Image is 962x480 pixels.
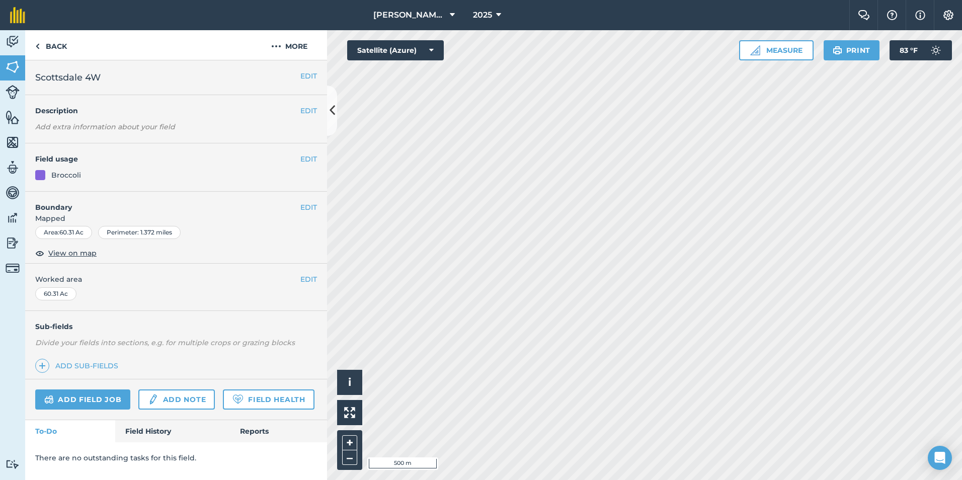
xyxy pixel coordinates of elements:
[35,389,130,410] a: Add field job
[300,70,317,82] button: EDIT
[35,70,101,85] span: Scottsdale 4W
[6,261,20,275] img: svg+xml;base64,PD94bWwgdmVyc2lvbj0iMS4wIiBlbmNvZGluZz0idXRmLTgiPz4KPCEtLSBHZW5lcmF0b3I6IEFkb2JlIE...
[300,105,317,116] button: EDIT
[300,153,317,165] button: EDIT
[6,210,20,225] img: svg+xml;base64,PD94bWwgdmVyc2lvbj0iMS4wIiBlbmNvZGluZz0idXRmLTgiPz4KPCEtLSBHZW5lcmF0b3I6IEFkb2JlIE...
[35,359,122,373] a: Add sub-fields
[886,10,898,20] img: A question mark icon
[915,9,925,21] img: svg+xml;base64,PHN2ZyB4bWxucz0iaHR0cDovL3d3dy53My5vcmcvMjAwMC9zdmciIHdpZHRoPSIxNyIgaGVpZ2h0PSIxNy...
[25,321,327,332] h4: Sub-fields
[6,110,20,125] img: svg+xml;base64,PHN2ZyB4bWxucz0iaHR0cDovL3d3dy53My5vcmcvMjAwMC9zdmciIHdpZHRoPSI1NiIgaGVpZ2h0PSI2MC...
[35,40,40,52] img: svg+xml;base64,PHN2ZyB4bWxucz0iaHR0cDovL3d3dy53My5vcmcvMjAwMC9zdmciIHdpZHRoPSI5IiBoZWlnaHQ9IjI0Ii...
[928,446,952,470] div: Open Intercom Messenger
[300,202,317,213] button: EDIT
[6,235,20,251] img: svg+xml;base64,PD94bWwgdmVyc2lvbj0iMS4wIiBlbmNvZGluZz0idXRmLTgiPz4KPCEtLSBHZW5lcmF0b3I6IEFkb2JlIE...
[35,247,97,259] button: View on map
[10,7,25,23] img: fieldmargin Logo
[35,226,92,239] div: Area : 60.31 Ac
[147,393,158,406] img: svg+xml;base64,PD94bWwgdmVyc2lvbj0iMS4wIiBlbmNvZGluZz0idXRmLTgiPz4KPCEtLSBHZW5lcmF0b3I6IEFkb2JlIE...
[44,393,54,406] img: svg+xml;base64,PD94bWwgdmVyc2lvbj0iMS4wIiBlbmNvZGluZz0idXRmLTgiPz4KPCEtLSBHZW5lcmF0b3I6IEFkb2JlIE...
[98,226,181,239] div: Perimeter : 1.372 miles
[25,213,327,224] span: Mapped
[271,40,281,52] img: svg+xml;base64,PHN2ZyB4bWxucz0iaHR0cDovL3d3dy53My5vcmcvMjAwMC9zdmciIHdpZHRoPSIyMCIgaGVpZ2h0PSIyNC...
[373,9,446,21] span: [PERSON_NAME] Farming Company
[6,459,20,469] img: svg+xml;base64,PD94bWwgdmVyc2lvbj0iMS4wIiBlbmNvZGluZz0idXRmLTgiPz4KPCEtLSBHZW5lcmF0b3I6IEFkb2JlIE...
[300,274,317,285] button: EDIT
[230,420,327,442] a: Reports
[342,450,357,465] button: –
[337,370,362,395] button: i
[344,407,355,418] img: Four arrows, one pointing top left, one top right, one bottom right and the last bottom left
[35,105,317,116] h4: Description
[25,420,115,442] a: To-Do
[6,185,20,200] img: svg+xml;base64,PD94bWwgdmVyc2lvbj0iMS4wIiBlbmNvZGluZz0idXRmLTgiPz4KPCEtLSBHZW5lcmF0b3I6IEFkb2JlIE...
[223,389,314,410] a: Field Health
[824,40,880,60] button: Print
[6,160,20,175] img: svg+xml;base64,PD94bWwgdmVyc2lvbj0iMS4wIiBlbmNvZGluZz0idXRmLTgiPz4KPCEtLSBHZW5lcmF0b3I6IEFkb2JlIE...
[347,40,444,60] button: Satellite (Azure)
[739,40,814,60] button: Measure
[6,59,20,74] img: svg+xml;base64,PHN2ZyB4bWxucz0iaHR0cDovL3d3dy53My5vcmcvMjAwMC9zdmciIHdpZHRoPSI1NiIgaGVpZ2h0PSI2MC...
[858,10,870,20] img: Two speech bubbles overlapping with the left bubble in the forefront
[252,30,327,60] button: More
[35,153,300,165] h4: Field usage
[35,338,295,347] em: Divide your fields into sections, e.g. for multiple crops or grazing blocks
[25,30,77,60] a: Back
[750,45,760,55] img: Ruler icon
[890,40,952,60] button: 83 °F
[39,360,46,372] img: svg+xml;base64,PHN2ZyB4bWxucz0iaHR0cDovL3d3dy53My5vcmcvMjAwMC9zdmciIHdpZHRoPSIxNCIgaGVpZ2h0PSIyNC...
[115,420,229,442] a: Field History
[342,435,357,450] button: +
[926,40,946,60] img: svg+xml;base64,PD94bWwgdmVyc2lvbj0iMS4wIiBlbmNvZGluZz0idXRmLTgiPz4KPCEtLSBHZW5lcmF0b3I6IEFkb2JlIE...
[6,34,20,49] img: svg+xml;base64,PD94bWwgdmVyc2lvbj0iMS4wIiBlbmNvZGluZz0idXRmLTgiPz4KPCEtLSBHZW5lcmF0b3I6IEFkb2JlIE...
[35,122,175,131] em: Add extra information about your field
[35,452,317,463] p: There are no outstanding tasks for this field.
[348,376,351,388] span: i
[48,248,97,259] span: View on map
[25,192,300,213] h4: Boundary
[35,247,44,259] img: svg+xml;base64,PHN2ZyB4bWxucz0iaHR0cDovL3d3dy53My5vcmcvMjAwMC9zdmciIHdpZHRoPSIxOCIgaGVpZ2h0PSIyNC...
[138,389,215,410] a: Add note
[35,274,317,285] span: Worked area
[833,44,842,56] img: svg+xml;base64,PHN2ZyB4bWxucz0iaHR0cDovL3d3dy53My5vcmcvMjAwMC9zdmciIHdpZHRoPSIxOSIgaGVpZ2h0PSIyNC...
[51,170,81,181] div: Broccoli
[942,10,954,20] img: A cog icon
[6,85,20,99] img: svg+xml;base64,PD94bWwgdmVyc2lvbj0iMS4wIiBlbmNvZGluZz0idXRmLTgiPz4KPCEtLSBHZW5lcmF0b3I6IEFkb2JlIE...
[473,9,492,21] span: 2025
[6,135,20,150] img: svg+xml;base64,PHN2ZyB4bWxucz0iaHR0cDovL3d3dy53My5vcmcvMjAwMC9zdmciIHdpZHRoPSI1NiIgaGVpZ2h0PSI2MC...
[35,287,76,300] div: 60.31 Ac
[900,40,918,60] span: 83 ° F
